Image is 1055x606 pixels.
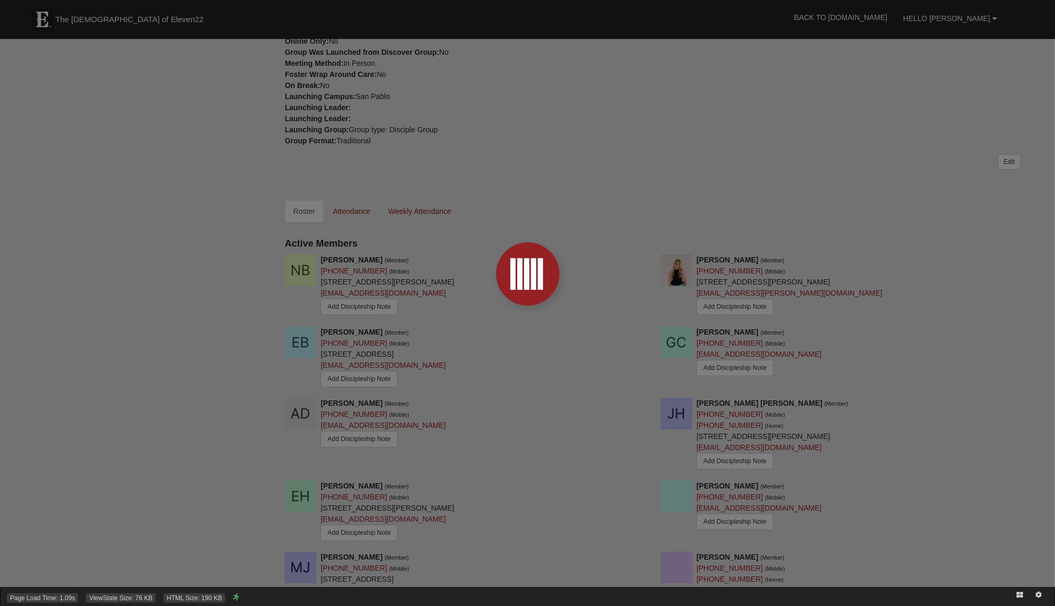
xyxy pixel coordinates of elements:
[1029,588,1048,603] a: Page Properties (Alt+P)
[10,594,75,602] a: Page Load Time: 1.09s
[1010,588,1029,603] a: Block Configuration (Alt-B)
[233,592,239,603] a: Web cache enabled
[86,593,156,603] span: ViewState Size: 76 KB
[163,593,225,603] span: HTML Size: 190 KB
